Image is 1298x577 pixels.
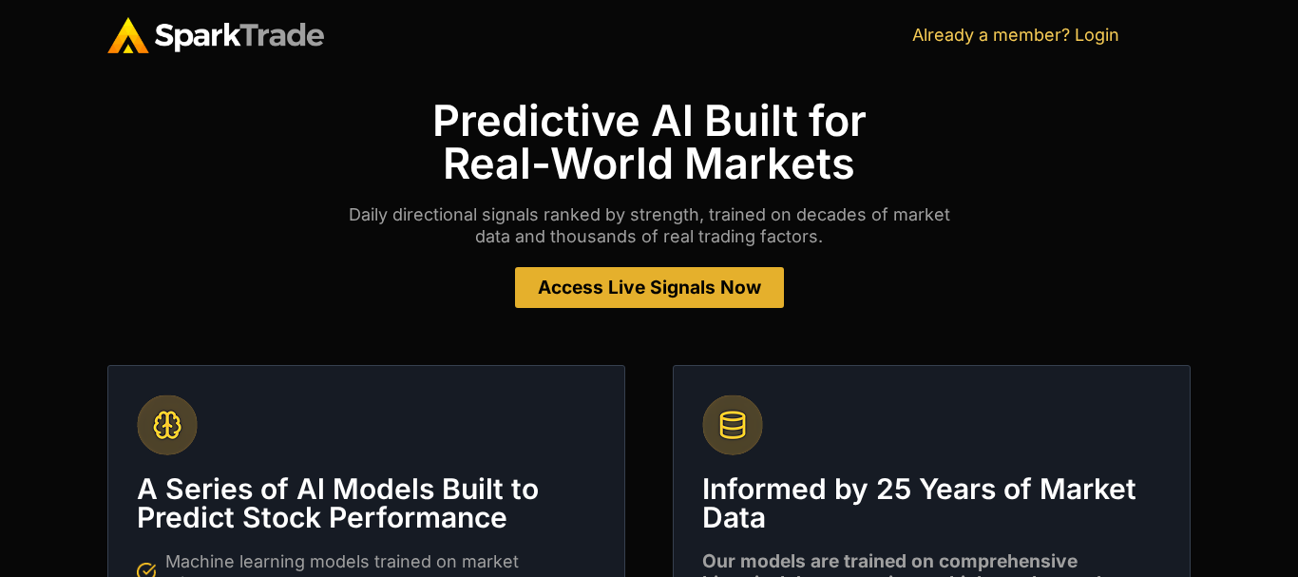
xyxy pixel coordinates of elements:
[107,99,1191,184] h1: Predictive Al Built for Real-World Markets
[107,203,1191,248] p: Daily directional signals ranked by strength, trained on decades of market data and thousands of ...
[538,279,761,297] span: Access Live Signals Now
[702,474,1161,531] h3: Informed by 25 Years of Market Data
[515,267,784,308] a: Access Live Signals Now
[912,25,1119,45] a: Already a member? Login
[137,474,596,531] h3: A Series of Al Models Built to Predict Stock Performance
